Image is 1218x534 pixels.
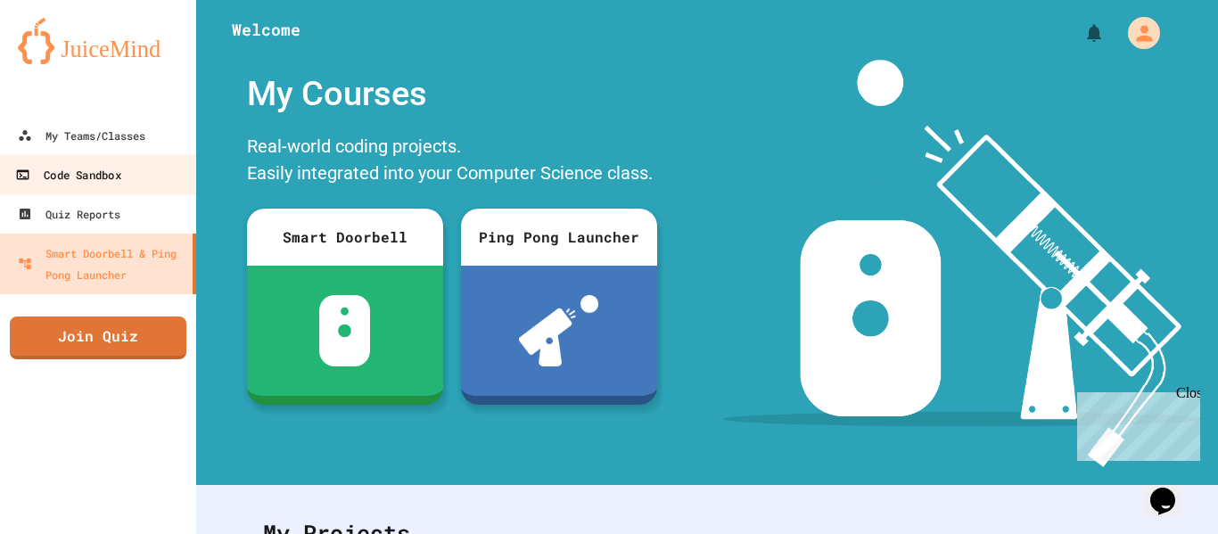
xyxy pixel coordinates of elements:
div: My Courses [238,60,666,128]
a: Join Quiz [10,316,186,359]
div: Quiz Reports [18,203,120,225]
div: My Notifications [1050,18,1109,48]
div: My Account [1109,12,1165,53]
img: logo-orange.svg [18,18,178,64]
img: ppl-with-ball.png [519,295,598,366]
div: Real-world coding projects. Easily integrated into your Computer Science class. [238,128,666,195]
div: Chat with us now!Close [7,7,123,113]
div: Smart Doorbell & Ping Pong Launcher [18,242,185,285]
div: Ping Pong Launcher [461,209,657,266]
img: sdb-white.svg [319,295,370,366]
div: My Teams/Classes [18,125,145,146]
iframe: chat widget [1070,385,1200,461]
div: Code Sandbox [15,164,120,186]
div: Smart Doorbell [247,209,443,266]
iframe: chat widget [1143,463,1200,516]
img: banner-image-my-projects.png [723,60,1201,467]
